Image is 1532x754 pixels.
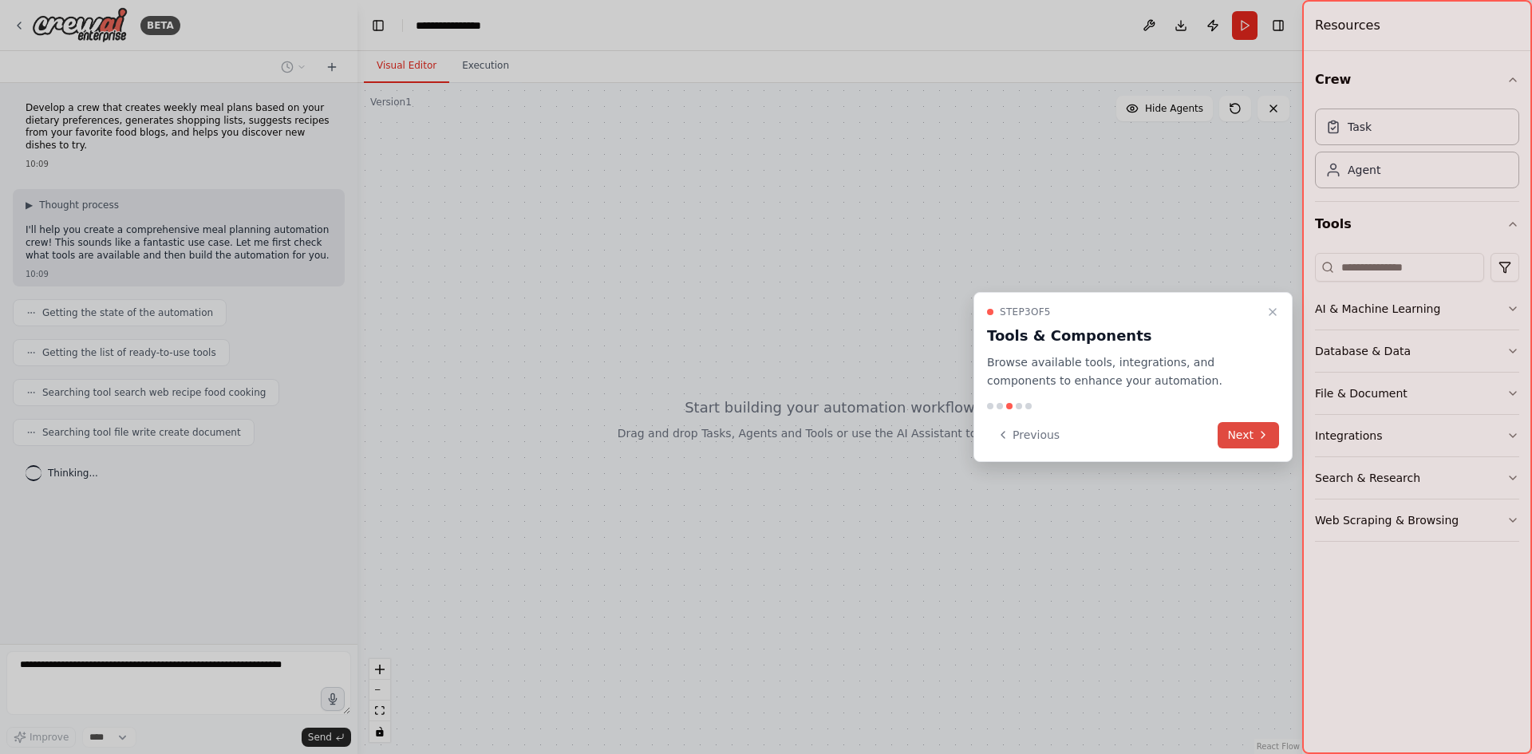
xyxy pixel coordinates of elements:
[1218,422,1279,448] button: Next
[987,422,1069,448] button: Previous
[1000,306,1051,318] span: Step 3 of 5
[987,353,1260,390] p: Browse available tools, integrations, and components to enhance your automation.
[367,14,389,37] button: Hide left sidebar
[987,325,1260,347] h3: Tools & Components
[1263,302,1282,322] button: Close walkthrough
